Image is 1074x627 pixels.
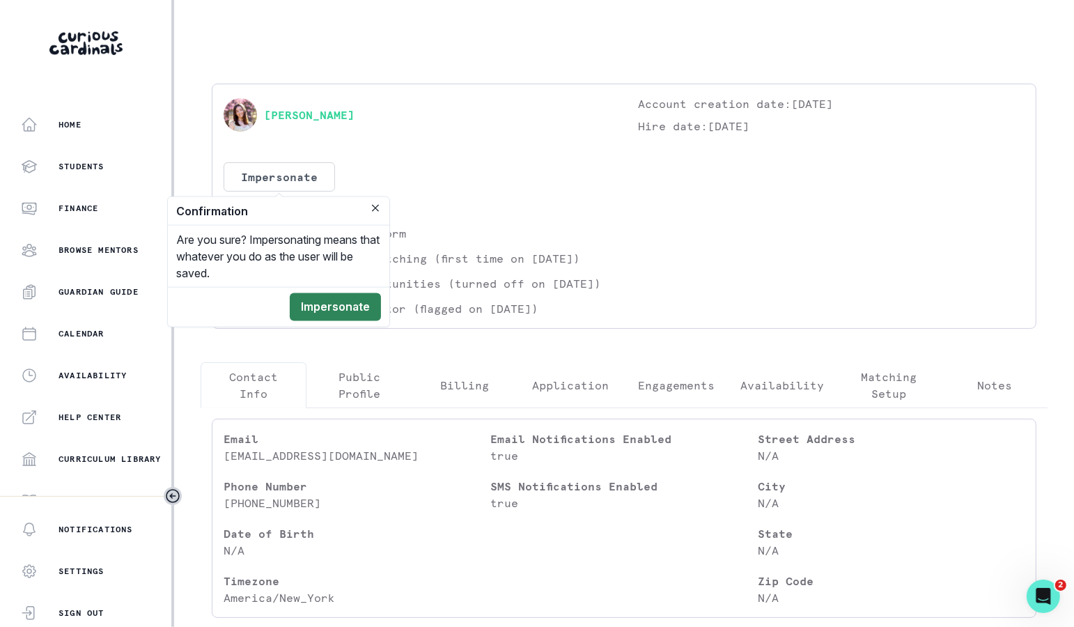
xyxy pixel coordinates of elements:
button: Impersonate [290,293,381,321]
p: Mentor Handbook [59,495,144,506]
button: Close [367,200,384,217]
p: Billing [440,377,489,394]
header: Confirmation [168,197,389,226]
p: Account creation date: [DATE] [638,95,1025,112]
p: Accepting Opportunities (turned off on [DATE]) [281,275,601,292]
span: 2 [1055,580,1066,591]
img: Curious Cardinals Logo [49,31,123,55]
div: Are you sure? Impersonating means that whatever you do as the user will be saved. [168,226,389,287]
iframe: Intercom live chat [1027,580,1060,613]
p: Browse Mentors [59,245,139,256]
p: Guardian Guide [59,286,139,297]
p: Eligible for matching (first time on [DATE]) [281,250,580,267]
p: Calendar [59,328,104,339]
p: Engagements [638,377,715,394]
p: Help Center [59,412,121,423]
p: Phone Number [224,478,490,495]
p: [EMAIL_ADDRESS][DOMAIN_NAME] [224,447,490,464]
p: Notes [977,377,1012,394]
p: Home [59,119,81,130]
p: Finance [59,203,98,214]
p: Timezone [224,573,490,589]
p: Hire date: [DATE] [638,118,1025,134]
p: Students [59,161,104,172]
p: Zip Code [758,573,1025,589]
a: [PERSON_NAME] [264,107,355,123]
p: Availability [741,377,825,394]
p: N/A [758,495,1025,511]
p: N/A [758,447,1025,464]
p: Notifications [59,524,133,535]
p: N/A [224,542,490,559]
p: Curriculum Library [59,454,162,465]
button: Impersonate [224,162,335,192]
p: Sign Out [59,607,104,619]
p: [PHONE_NUMBER] [224,495,490,511]
p: true [490,495,757,511]
p: Flag as bad mentor (flagged on [DATE]) [281,300,538,317]
p: N/A [758,589,1025,606]
p: SMS Notifications Enabled [490,478,757,495]
p: Public Profile [318,369,400,402]
p: City [758,478,1025,495]
p: Street Address [758,431,1025,447]
p: Settings [59,566,104,577]
button: Toggle sidebar [164,487,182,505]
p: State [758,525,1025,542]
p: true [490,447,757,464]
p: America/New_York [224,589,490,606]
p: N/A [758,542,1025,559]
p: Date of Birth [224,525,490,542]
p: Email [224,431,490,447]
p: Contact Info [212,369,295,402]
p: Email Notifications Enabled [490,431,757,447]
p: Availability [59,370,127,381]
p: Matching Setup [848,369,931,402]
p: Application [532,377,609,394]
